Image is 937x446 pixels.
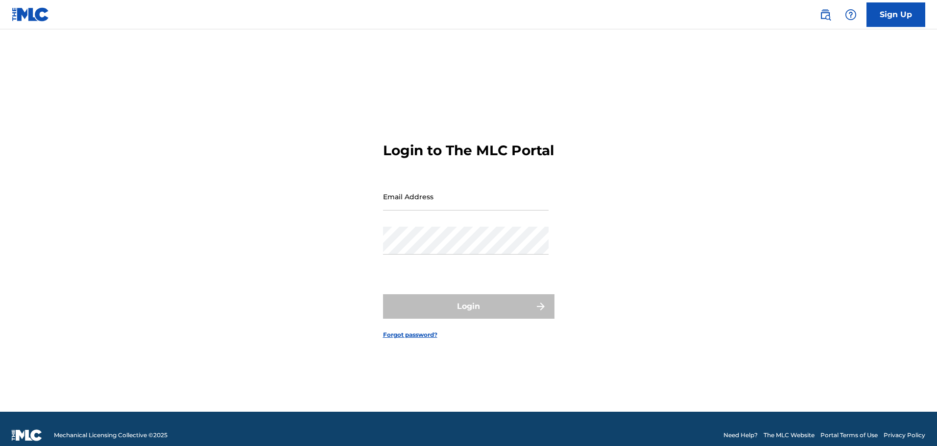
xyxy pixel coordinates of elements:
a: Public Search [816,5,835,24]
a: Sign Up [866,2,925,27]
h3: Login to The MLC Portal [383,142,554,159]
img: MLC Logo [12,7,49,22]
a: Portal Terms of Use [820,431,878,440]
a: Need Help? [723,431,758,440]
a: Forgot password? [383,330,437,339]
a: The MLC Website [764,431,815,440]
iframe: Chat Widget [888,399,937,446]
img: logo [12,429,42,441]
div: Help [841,5,861,24]
span: Mechanical Licensing Collective © 2025 [54,431,168,440]
img: help [845,9,857,21]
a: Privacy Policy [884,431,925,440]
img: search [819,9,831,21]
